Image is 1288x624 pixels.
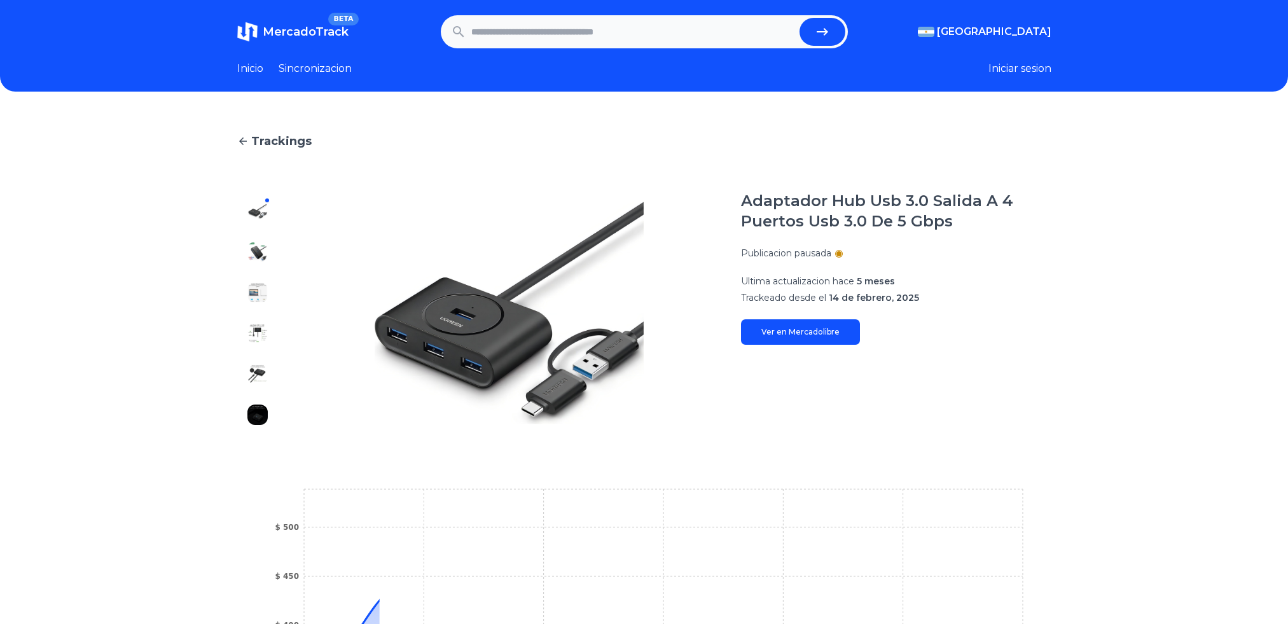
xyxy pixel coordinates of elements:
[263,25,349,39] span: MercadoTrack
[829,292,919,303] span: 14 de febrero, 2025
[251,132,312,150] span: Trackings
[247,282,268,303] img: Adaptador Hub Usb 3.0 Salida A 4 Puertos Usb 3.0 De 5 Gbps
[247,201,268,221] img: Adaptador Hub Usb 3.0 Salida A 4 Puertos Usb 3.0 De 5 Gbps
[741,319,860,345] a: Ver en Mercadolibre
[937,24,1051,39] span: [GEOGRAPHIC_DATA]
[328,13,358,25] span: BETA
[741,292,826,303] span: Trackeado desde el
[741,191,1051,232] h1: Adaptador Hub Usb 3.0 Salida A 4 Puertos Usb 3.0 De 5 Gbps
[741,247,831,260] p: Publicacion pausada
[237,61,263,76] a: Inicio
[857,275,895,287] span: 5 meses
[247,242,268,262] img: Adaptador Hub Usb 3.0 Salida A 4 Puertos Usb 3.0 De 5 Gbps
[918,27,934,37] img: Argentina
[237,132,1051,150] a: Trackings
[988,61,1051,76] button: Iniciar sesion
[247,323,268,343] img: Adaptador Hub Usb 3.0 Salida A 4 Puertos Usb 3.0 De 5 Gbps
[237,22,258,42] img: MercadoTrack
[275,572,299,581] tspan: $ 450
[247,405,268,425] img: Adaptador Hub Usb 3.0 Salida A 4 Puertos Usb 3.0 De 5 Gbps
[303,191,716,435] img: Adaptador Hub Usb 3.0 Salida A 4 Puertos Usb 3.0 De 5 Gbps
[247,364,268,384] img: Adaptador Hub Usb 3.0 Salida A 4 Puertos Usb 3.0 De 5 Gbps
[237,22,349,42] a: MercadoTrackBETA
[918,24,1051,39] button: [GEOGRAPHIC_DATA]
[275,523,299,532] tspan: $ 500
[741,275,854,287] span: Ultima actualizacion hace
[279,61,352,76] a: Sincronizacion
